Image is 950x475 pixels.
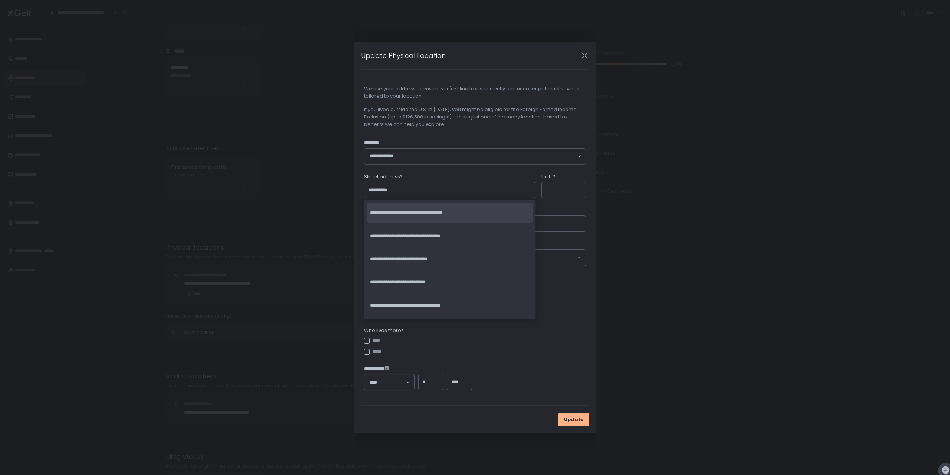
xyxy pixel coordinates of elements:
[364,85,579,100] span: We use your address to ensure you're filing taxes correctly and uncover potential savings tailore...
[381,379,406,386] input: Search for option
[564,416,583,423] span: Update
[364,173,402,180] span: Street address*
[364,149,586,165] div: Search for option
[573,51,596,60] div: Close
[364,106,577,128] span: If you lived outside the U.S. in [DATE], you might be eligible for the Foreign Earned Income Excl...
[558,413,589,426] button: Update
[361,51,446,61] h1: Update Physical Location
[541,173,556,180] span: Unit #
[402,153,577,160] input: Search for option
[364,374,414,390] div: Search for option
[364,327,403,334] span: Who lives there*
